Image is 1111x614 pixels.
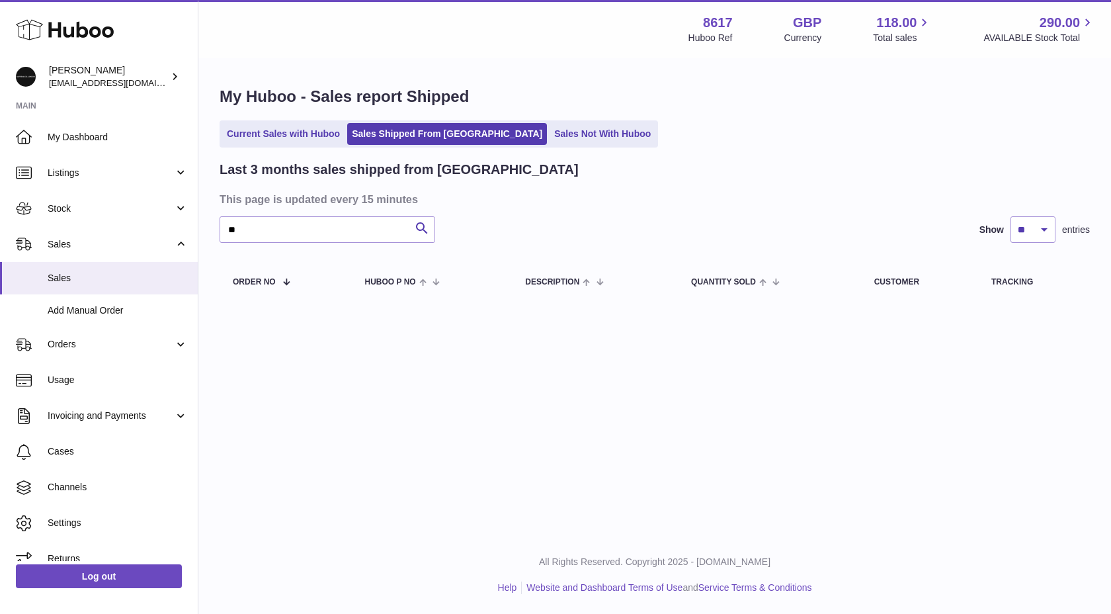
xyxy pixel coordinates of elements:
[698,582,812,593] a: Service Terms & Conditions
[979,224,1004,236] label: Show
[48,374,188,386] span: Usage
[688,32,733,44] div: Huboo Ref
[222,123,345,145] a: Current Sales with Huboo
[347,123,547,145] a: Sales Shipped From [GEOGRAPHIC_DATA]
[1062,224,1090,236] span: entries
[873,14,932,44] a: 118.00 Total sales
[220,86,1090,107] h1: My Huboo - Sales report Shipped
[365,278,416,286] span: Huboo P no
[691,278,756,286] span: Quantity Sold
[48,517,188,529] span: Settings
[48,238,174,251] span: Sales
[220,161,579,179] h2: Last 3 months sales shipped from [GEOGRAPHIC_DATA]
[793,14,821,32] strong: GBP
[48,552,188,565] span: Returns
[48,410,174,422] span: Invoicing and Payments
[48,272,188,285] span: Sales
[48,167,174,179] span: Listings
[991,278,1077,286] div: Tracking
[48,481,188,494] span: Channels
[873,32,932,44] span: Total sales
[526,582,682,593] a: Website and Dashboard Terms of Use
[525,278,579,286] span: Description
[49,64,168,89] div: [PERSON_NAME]
[220,192,1087,206] h3: This page is updated every 15 minutes
[703,14,733,32] strong: 8617
[784,32,822,44] div: Currency
[48,445,188,458] span: Cases
[48,202,174,215] span: Stock
[876,14,917,32] span: 118.00
[48,338,174,351] span: Orders
[16,564,182,588] a: Log out
[874,278,965,286] div: Customer
[48,304,188,317] span: Add Manual Order
[48,131,188,144] span: My Dashboard
[16,67,36,87] img: hello@alfredco.com
[522,582,811,594] li: and
[1040,14,1080,32] span: 290.00
[233,278,276,286] span: Order No
[983,32,1095,44] span: AVAILABLE Stock Total
[209,556,1100,568] p: All Rights Reserved. Copyright 2025 - [DOMAIN_NAME]
[498,582,517,593] a: Help
[983,14,1095,44] a: 290.00 AVAILABLE Stock Total
[550,123,655,145] a: Sales Not With Huboo
[49,77,194,88] span: [EMAIL_ADDRESS][DOMAIN_NAME]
